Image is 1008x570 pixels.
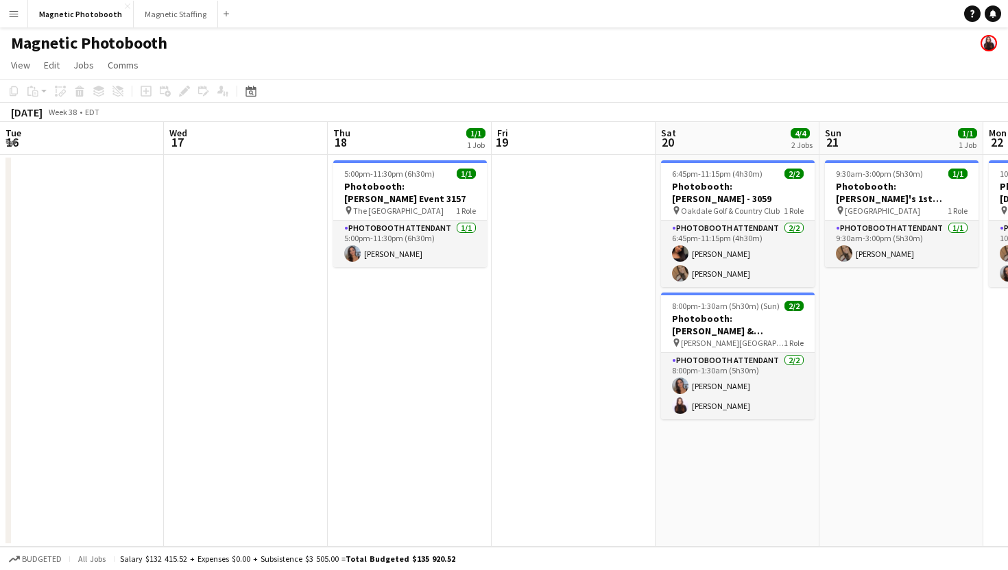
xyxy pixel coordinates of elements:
[823,134,841,150] span: 21
[7,552,64,567] button: Budgeted
[791,128,810,138] span: 4/4
[333,180,487,205] h3: Photobooth: [PERSON_NAME] Event 3157
[784,169,804,179] span: 2/2
[825,160,979,267] app-job-card: 9:30am-3:00pm (5h30m)1/1Photobooth: [PERSON_NAME]'s 1st Birthday [GEOGRAPHIC_DATA]1 RolePhotoboot...
[784,301,804,311] span: 2/2
[784,338,804,348] span: 1 Role
[981,35,997,51] app-user-avatar: Maria Lopes
[73,59,94,71] span: Jobs
[959,140,976,150] div: 1 Job
[825,180,979,205] h3: Photobooth: [PERSON_NAME]'s 1st Birthday
[344,169,435,179] span: 5:00pm-11:30pm (6h30m)
[45,107,80,117] span: Week 38
[948,169,968,179] span: 1/1
[661,293,815,419] app-job-card: 8:00pm-1:30am (5h30m) (Sun)2/2Photobooth: [PERSON_NAME] & [PERSON_NAME]'s Wedding - 2583 [PERSON_...
[5,127,21,139] span: Tue
[28,1,134,27] button: Magnetic Photobooth
[825,221,979,267] app-card-role: Photobooth Attendant1/19:30am-3:00pm (5h30m)[PERSON_NAME]
[11,106,43,119] div: [DATE]
[467,140,485,150] div: 1 Job
[11,33,167,53] h1: Magnetic Photobooth
[681,206,780,216] span: Oakdale Golf & Country Club
[784,206,804,216] span: 1 Role
[75,554,108,564] span: All jobs
[85,107,99,117] div: EDT
[948,206,968,216] span: 1 Role
[681,338,784,348] span: [PERSON_NAME][GEOGRAPHIC_DATA]
[68,56,99,74] a: Jobs
[497,127,508,139] span: Fri
[333,160,487,267] app-job-card: 5:00pm-11:30pm (6h30m)1/1Photobooth: [PERSON_NAME] Event 3157 The [GEOGRAPHIC_DATA]1 RolePhotoboo...
[987,134,1007,150] span: 22
[11,59,30,71] span: View
[22,554,62,564] span: Budgeted
[661,180,815,205] h3: Photobooth: [PERSON_NAME] - 3059
[457,169,476,179] span: 1/1
[661,221,815,287] app-card-role: Photobooth Attendant2/26:45pm-11:15pm (4h30m)[PERSON_NAME][PERSON_NAME]
[791,140,813,150] div: 2 Jobs
[44,59,60,71] span: Edit
[672,169,763,179] span: 6:45pm-11:15pm (4h30m)
[353,206,444,216] span: The [GEOGRAPHIC_DATA]
[661,160,815,287] app-job-card: 6:45pm-11:15pm (4h30m)2/2Photobooth: [PERSON_NAME] - 3059 Oakdale Golf & Country Club1 RolePhotob...
[333,221,487,267] app-card-role: Photobooth Attendant1/15:00pm-11:30pm (6h30m)[PERSON_NAME]
[333,127,350,139] span: Thu
[3,134,21,150] span: 16
[5,56,36,74] a: View
[108,59,139,71] span: Comms
[134,1,218,27] button: Magnetic Staffing
[659,134,676,150] span: 20
[120,554,455,564] div: Salary $132 415.52 + Expenses $0.00 + Subsistence $3 505.00 =
[331,134,350,150] span: 18
[825,127,841,139] span: Sun
[661,127,676,139] span: Sat
[958,128,977,138] span: 1/1
[169,127,187,139] span: Wed
[661,312,815,337] h3: Photobooth: [PERSON_NAME] & [PERSON_NAME]'s Wedding - 2583
[661,353,815,419] app-card-role: Photobooth Attendant2/28:00pm-1:30am (5h30m)[PERSON_NAME][PERSON_NAME]
[167,134,187,150] span: 17
[466,128,485,138] span: 1/1
[102,56,144,74] a: Comms
[836,169,923,179] span: 9:30am-3:00pm (5h30m)
[845,206,920,216] span: [GEOGRAPHIC_DATA]
[989,127,1007,139] span: Mon
[495,134,508,150] span: 19
[38,56,65,74] a: Edit
[672,301,780,311] span: 8:00pm-1:30am (5h30m) (Sun)
[346,554,455,564] span: Total Budgeted $135 920.52
[456,206,476,216] span: 1 Role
